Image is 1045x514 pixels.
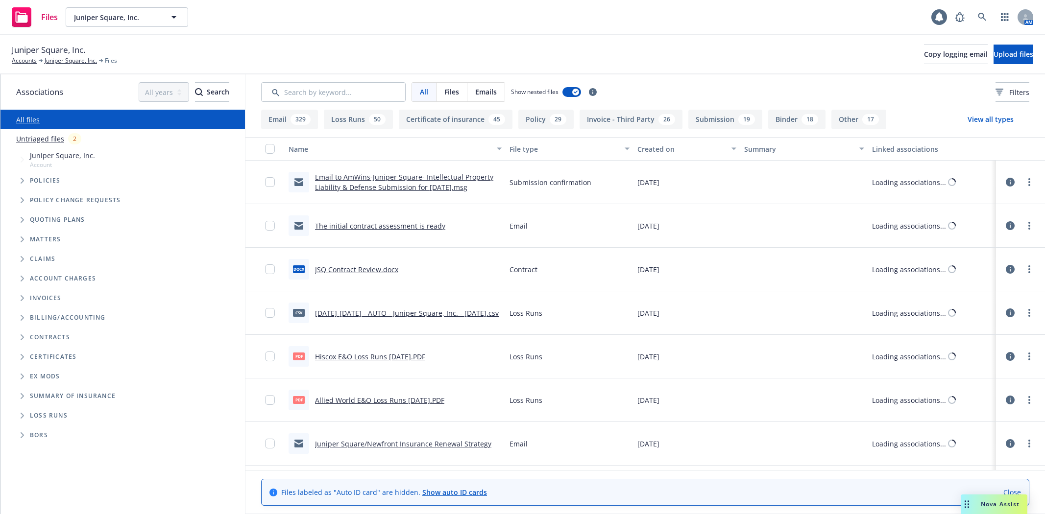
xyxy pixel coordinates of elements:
span: Filters [996,87,1029,97]
span: Email [510,439,528,449]
span: Certificates [30,354,76,360]
span: Loss Runs [510,351,542,362]
button: Created on [633,137,740,161]
div: 2 [68,133,81,144]
span: Policies [30,178,61,184]
a: more [1023,176,1035,188]
div: 29 [550,114,566,125]
input: Toggle Row Selected [265,351,275,361]
div: 26 [658,114,675,125]
span: PDF [293,396,305,403]
span: Summary of insurance [30,393,116,399]
span: Filters [1009,87,1029,97]
button: Submission [688,110,762,129]
span: Loss Runs [510,395,542,405]
span: BORs [30,432,48,438]
button: Invoice - Third Party [580,110,682,129]
a: Email to AmWins-Juniper Square- Intellectual Property Liability & Defense Submission for [DATE].msg [315,172,493,192]
span: Ex Mods [30,374,60,379]
a: more [1023,307,1035,319]
a: Report a Bug [950,7,970,27]
div: Loading associations... [872,351,946,362]
span: Claims [30,256,55,262]
a: All files [16,115,40,124]
span: Email [510,221,528,231]
span: Loss Runs [510,308,542,318]
span: Contracts [30,334,70,340]
input: Toggle Row Selected [265,177,275,187]
a: Files [8,3,62,31]
span: Juniper Square, Inc. [74,12,159,23]
div: Linked associations [872,144,992,154]
span: Files [444,87,459,97]
div: Search [195,83,229,101]
span: [DATE] [637,351,659,362]
div: Drag to move [961,494,973,514]
span: [DATE] [637,439,659,449]
span: Matters [30,236,61,242]
span: Files [41,13,58,21]
input: Select all [265,144,275,154]
span: csv [293,309,305,316]
span: Files labeled as "Auto ID card" are hidden. [281,487,487,497]
button: Summary [740,137,868,161]
span: Files [105,56,117,65]
span: PDF [293,352,305,360]
a: Hiscox E&O Loss Runs [DATE].PDF [315,352,425,361]
button: Upload files [994,45,1033,64]
a: more [1023,350,1035,362]
span: Juniper Square, Inc. [30,150,95,161]
span: [DATE] [637,308,659,318]
a: Show auto ID cards [422,488,487,497]
input: Toggle Row Selected [265,308,275,318]
div: 17 [862,114,879,125]
input: Toggle Row Selected [265,439,275,448]
a: Juniper Square, Inc. [45,56,97,65]
span: Account charges [30,276,96,281]
a: Close [1003,487,1021,497]
div: Loading associations... [872,264,946,275]
button: Binder [768,110,826,129]
a: Search [972,7,992,27]
div: 50 [369,114,386,125]
button: Juniper Square, Inc. [66,7,188,27]
input: Toggle Row Selected [265,221,275,231]
a: Juniper Square/Newfront Insurance Renewal Strategy [315,439,491,448]
a: more [1023,220,1035,232]
span: [DATE] [637,395,659,405]
span: Juniper Square, Inc. [12,44,85,56]
div: File type [510,144,619,154]
span: Account [30,161,95,169]
button: Certificate of insurance [399,110,512,129]
button: Copy logging email [924,45,988,64]
span: Upload files [994,49,1033,59]
span: Emails [475,87,497,97]
span: [DATE] [637,264,659,275]
button: Policy [518,110,574,129]
button: File type [506,137,633,161]
button: Linked associations [868,137,996,161]
a: Accounts [12,56,37,65]
div: Loading associations... [872,221,946,231]
a: more [1023,263,1035,275]
div: Folder Tree Example [0,308,245,445]
div: 18 [802,114,818,125]
div: Loading associations... [872,177,946,187]
span: Associations [16,86,63,98]
span: Billing/Accounting [30,315,106,321]
a: more [1023,438,1035,449]
span: Copy logging email [924,49,988,59]
input: Search by keyword... [261,82,406,102]
span: [DATE] [637,221,659,231]
button: Name [285,137,506,161]
input: Toggle Row Selected [265,264,275,274]
span: Show nested files [511,88,559,96]
button: Email [261,110,318,129]
span: All [420,87,428,97]
input: Toggle Row Selected [265,395,275,405]
span: Contract [510,264,537,275]
span: Invoices [30,295,62,301]
div: Created on [637,144,726,154]
button: Loss Runs [324,110,393,129]
svg: Search [195,88,203,96]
